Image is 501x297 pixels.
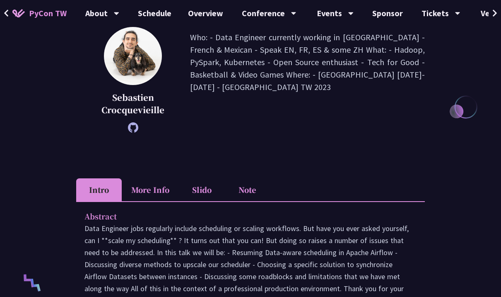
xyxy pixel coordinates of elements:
[97,91,169,116] p: Sebastien Crocquevieille
[12,9,25,17] img: Home icon of PyCon TW 2025
[224,178,270,201] li: Note
[190,31,425,129] p: Who: - Data Engineer currently working in [GEOGRAPHIC_DATA] - French & Mexican - Speak EN, FR, ES...
[29,7,67,19] span: PyCon TW
[76,178,122,201] li: Intro
[4,3,75,24] a: PyCon TW
[179,178,224,201] li: Slido
[122,178,179,201] li: More Info
[104,27,162,85] img: Sebastien Crocquevieille
[84,210,400,222] p: Abstract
